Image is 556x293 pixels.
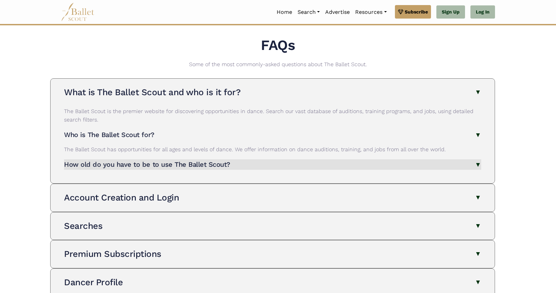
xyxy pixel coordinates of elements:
p: Some of the most commonly-asked questions about The Ballet Scout. [61,57,495,77]
h1: FAQs [61,36,495,55]
h3: What is The Ballet Scout and who is it for? [64,87,241,97]
a: Advertise [322,5,352,19]
button: Premium Subscriptions [64,248,481,260]
a: Subscribe [395,5,431,19]
h3: Searches [64,221,102,231]
h3: Dancer Profile [64,277,123,287]
a: Search [295,5,322,19]
h4: Who is The Ballet Scout for? [64,131,154,139]
button: What is The Ballet Scout and who is it for? [64,87,481,98]
button: Who is The Ballet Scout for? [64,130,481,140]
span: Subscribe [405,8,428,16]
h4: How old do you have to be to use The Ballet Scout? [64,160,230,168]
p: The Ballet Scout is the premier website for discovering opportunities in dance. Search our vast d... [64,107,481,124]
p: The Ballet Scout has opportunities for all ages and levels of dance. We offer information on danc... [64,145,481,154]
a: Home [274,5,295,19]
a: Sign Up [436,5,465,19]
img: gem.svg [398,8,403,16]
button: Searches [64,220,481,232]
button: How old do you have to be to use The Ballet Scout? [64,159,481,170]
button: Account Creation and Login [64,192,481,204]
a: Resources [352,5,389,19]
h3: Premium Subscriptions [64,249,161,259]
h3: Account Creation and Login [64,192,179,203]
a: Log In [470,5,495,19]
button: Dancer Profile [64,277,481,288]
